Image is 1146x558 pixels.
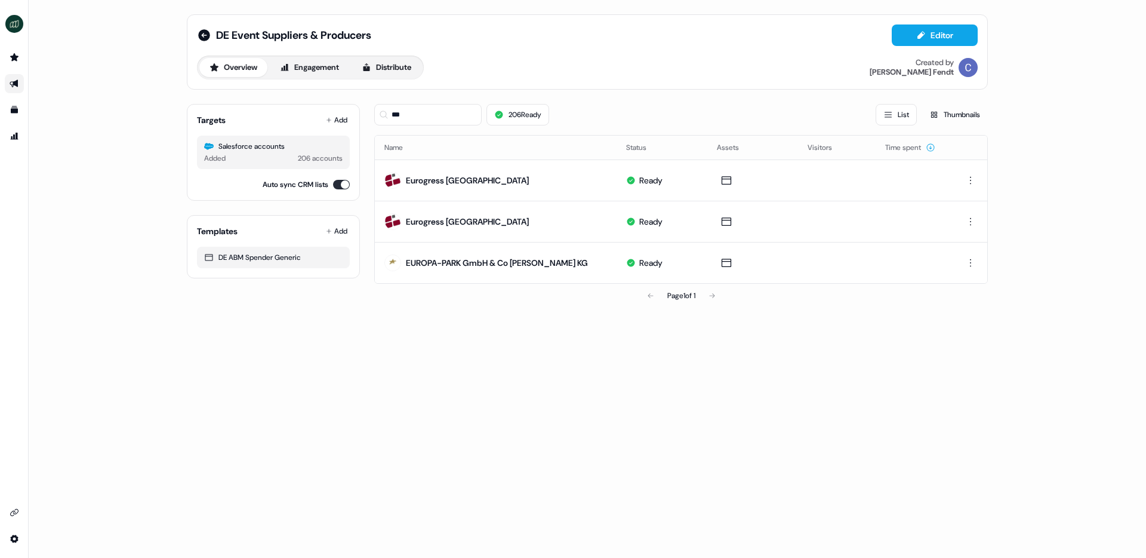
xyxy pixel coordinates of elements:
[298,152,343,164] div: 206 accounts
[922,104,988,125] button: Thumbnails
[876,104,917,125] button: List
[5,74,24,93] a: Go to outbound experience
[486,104,549,125] button: 206Ready
[197,225,238,237] div: Templates
[639,257,663,269] div: Ready
[406,257,588,269] div: EUROPA-PARK GmbH & Co [PERSON_NAME] KG
[406,216,529,228] div: Eurogress [GEOGRAPHIC_DATA]
[916,58,954,68] div: Created by
[5,100,24,119] a: Go to templates
[204,152,226,164] div: Added
[263,179,328,191] label: Auto sync CRM lists
[216,28,371,42] span: DE Event Suppliers & Producers
[667,290,695,302] div: Page 1 of 1
[870,68,954,77] div: [PERSON_NAME] Fendt
[406,174,529,186] div: Eurogress [GEOGRAPHIC_DATA]
[892,24,978,46] button: Editor
[5,503,24,522] a: Go to integrations
[885,137,935,158] button: Time spent
[639,174,663,186] div: Ready
[352,58,421,77] button: Distribute
[5,48,24,67] a: Go to prospects
[324,112,350,128] button: Add
[197,114,226,126] div: Targets
[707,136,798,160] th: Assets
[639,216,663,228] div: Ready
[892,30,978,43] a: Editor
[199,58,267,77] button: Overview
[5,529,24,548] a: Go to integrations
[204,140,343,152] div: Salesforce accounts
[384,137,417,158] button: Name
[324,223,350,240] button: Add
[5,127,24,146] a: Go to attribution
[204,252,343,263] div: DE ABM Spender Generic
[626,137,661,158] button: Status
[959,58,978,77] img: Catherine
[270,58,349,77] button: Engagement
[808,137,846,158] button: Visitors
